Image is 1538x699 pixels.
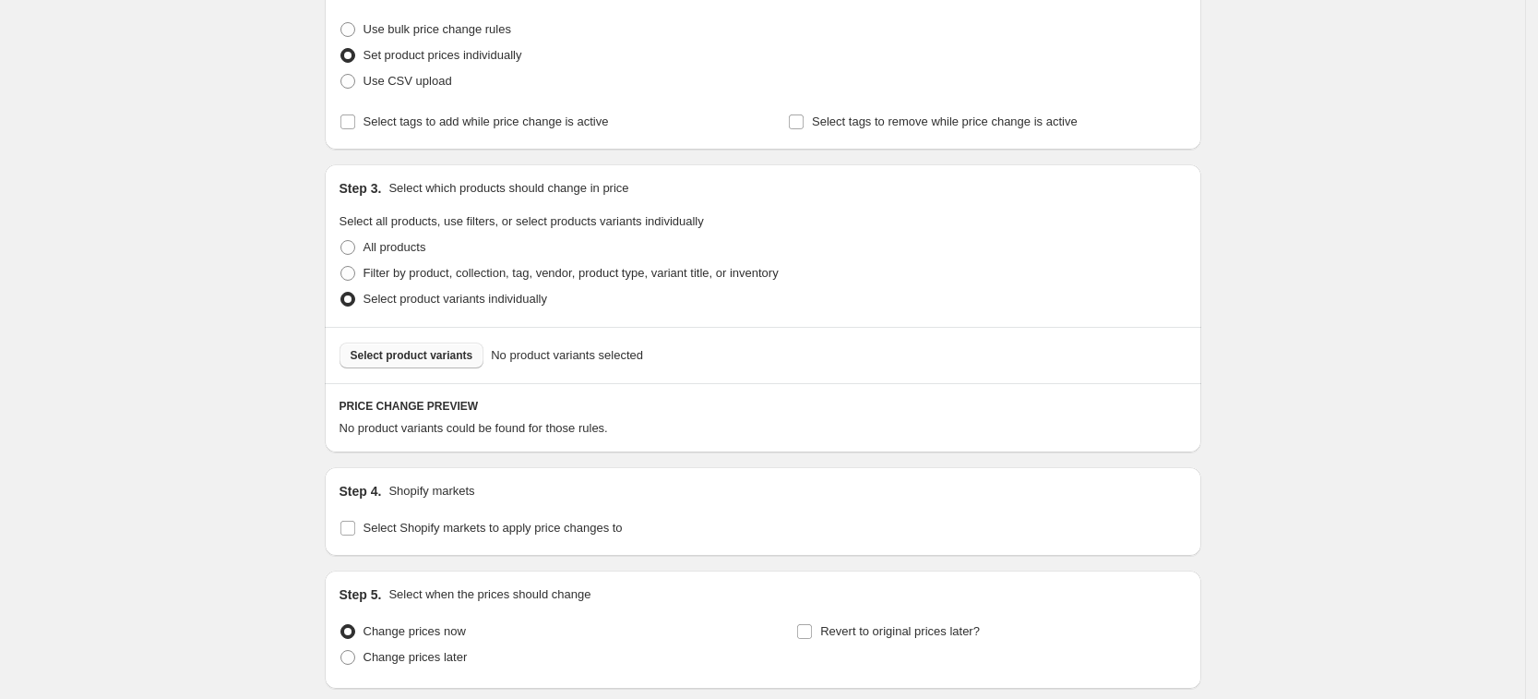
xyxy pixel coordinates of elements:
span: Use CSV upload [364,74,452,88]
span: No product variants could be found for those rules. [340,421,608,435]
p: Select which products should change in price [388,179,628,198]
span: Revert to original prices later? [820,624,980,638]
span: Select tags to remove while price change is active [812,114,1078,128]
button: Select product variants [340,343,484,368]
p: Shopify markets [388,482,474,500]
span: Select product variants [351,348,473,363]
span: Filter by product, collection, tag, vendor, product type, variant title, or inventory [364,266,779,280]
span: Select all products, use filters, or select products variants individually [340,214,704,228]
span: Use bulk price change rules [364,22,511,36]
h2: Step 3. [340,179,382,198]
span: Select tags to add while price change is active [364,114,609,128]
h2: Step 5. [340,585,382,604]
span: All products [364,240,426,254]
span: Select Shopify markets to apply price changes to [364,521,623,535]
p: Select when the prices should change [388,585,590,604]
span: Set product prices individually [364,48,522,62]
span: Change prices later [364,650,468,664]
span: No product variants selected [491,346,643,365]
span: Select product variants individually [364,292,547,306]
h2: Step 4. [340,482,382,500]
h6: PRICE CHANGE PREVIEW [340,399,1186,414]
span: Change prices now [364,624,466,638]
